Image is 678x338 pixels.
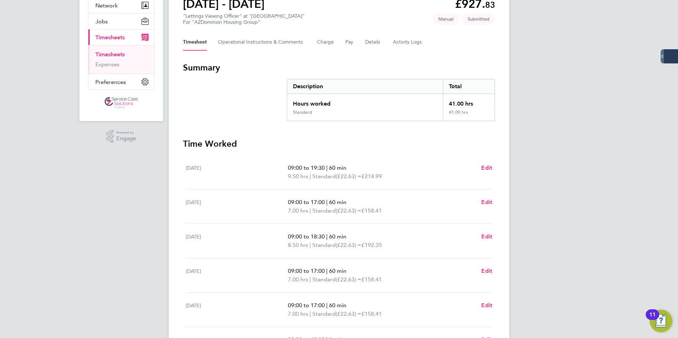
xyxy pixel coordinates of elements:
[310,242,311,248] span: |
[462,13,495,25] span: This timesheet is Submitted.
[288,207,308,214] span: 7.00 hrs
[183,62,495,73] h3: Summary
[336,173,361,180] span: (£22.63) =
[481,267,492,274] span: Edit
[116,130,136,136] span: Powered by
[361,310,382,317] span: £158.41
[287,79,443,94] div: Description
[336,310,361,317] span: (£22.63) =
[288,267,325,274] span: 09:00 to 17:00
[288,199,325,205] span: 09:00 to 17:00
[310,276,311,283] span: |
[329,302,346,309] span: 60 min
[186,232,288,249] div: [DATE]
[116,136,136,142] span: Engage
[481,302,492,309] span: Edit
[183,138,495,150] h3: Time Worked
[95,34,125,41] span: Timesheets
[365,34,382,51] button: Details
[312,172,336,181] span: Standard
[310,207,311,214] span: |
[95,18,108,25] span: Jobs
[312,207,336,215] span: Standard
[288,276,308,283] span: 7.00 hrs
[186,267,288,284] div: [DATE]
[88,45,154,74] div: Timesheets
[329,199,346,205] span: 60 min
[649,315,656,324] div: 11
[329,164,346,171] span: 60 min
[310,310,311,317] span: |
[481,267,492,275] a: Edit
[288,164,325,171] span: 09:00 to 19:30
[481,301,492,310] a: Edit
[361,173,382,180] span: £214.99
[317,34,334,51] button: Charge
[361,242,382,248] span: £192.35
[288,242,308,248] span: 8.50 hrs
[433,13,459,25] span: This timesheet was manually created.
[218,34,306,51] button: Operational Instructions & Comments
[95,51,125,58] a: Timesheets
[88,13,154,29] button: Jobs
[361,276,382,283] span: £158.41
[186,198,288,215] div: [DATE]
[481,198,492,207] a: Edit
[183,34,207,51] button: Timesheet
[287,94,443,109] div: Hours worked
[288,173,308,180] span: 9.50 hrs
[361,207,382,214] span: £158.41
[106,130,137,143] a: Powered byEngage
[288,302,325,309] span: 09:00 to 17:00
[481,164,492,171] span: Edit
[183,19,305,25] div: For "A2Dominion Housing Group"
[88,97,155,108] a: Go to home page
[95,61,120,68] a: Expenses
[336,242,361,248] span: (£22.63) =
[88,74,154,90] button: Preferences
[183,13,305,25] div: "Lettings Viewing Officer" at "[GEOGRAPHIC_DATA]"
[393,34,423,51] button: Activity Logs
[326,302,328,309] span: |
[312,275,336,284] span: Standard
[326,199,328,205] span: |
[329,267,346,274] span: 60 min
[336,207,361,214] span: (£22.63) =
[326,267,328,274] span: |
[481,232,492,241] a: Edit
[105,97,138,108] img: servicecare-logo-retina.png
[312,241,336,249] span: Standard
[288,310,308,317] span: 7.00 hrs
[443,94,495,109] div: 41.00 hrs
[326,233,328,240] span: |
[326,164,328,171] span: |
[312,310,336,318] span: Standard
[95,2,118,9] span: Network
[481,164,492,172] a: Edit
[293,109,312,115] div: Standard
[310,173,311,180] span: |
[443,109,495,121] div: 41.00 hrs
[650,310,672,332] button: Open Resource Center, 11 new notifications
[186,301,288,318] div: [DATE]
[345,34,354,51] button: Pay
[336,276,361,283] span: (£22.63) =
[443,79,495,94] div: Total
[329,233,346,240] span: 60 min
[481,233,492,240] span: Edit
[88,29,154,45] button: Timesheets
[186,164,288,181] div: [DATE]
[287,79,495,121] div: Summary
[95,79,126,85] span: Preferences
[481,199,492,205] span: Edit
[288,233,325,240] span: 09:00 to 18:30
